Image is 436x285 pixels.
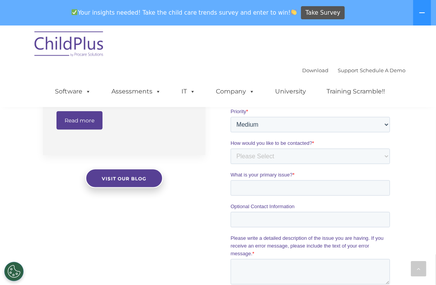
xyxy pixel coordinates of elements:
[72,9,77,15] img: ✅
[306,6,340,20] span: Take Survey
[291,9,297,15] img: 👏
[56,111,103,130] a: Read more
[48,84,99,99] a: Software
[338,67,359,73] a: Support
[319,84,393,99] a: Training Scramble!!
[174,84,203,99] a: IT
[303,67,329,73] a: Download
[301,6,345,20] a: Take Survey
[68,5,300,20] span: Your insights needed! Take the child care trends survey and enter to win!
[303,67,406,73] font: |
[85,169,163,188] a: Visit our blog
[31,26,108,64] img: ChildPlus by Procare Solutions
[209,84,263,99] a: Company
[4,262,24,281] button: Cookies Settings
[102,176,147,182] span: Visit our blog
[360,67,406,73] a: Schedule A Demo
[104,84,169,99] a: Assessments
[268,84,314,99] a: University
